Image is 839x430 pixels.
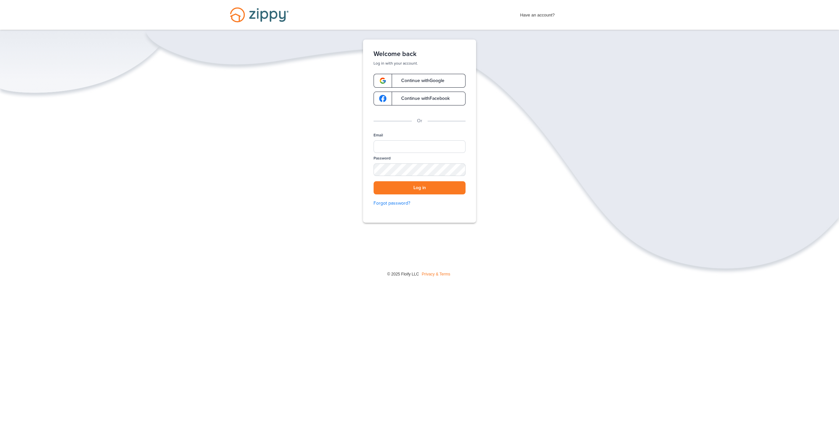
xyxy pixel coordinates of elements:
span: Continue with Facebook [395,96,450,101]
a: google-logoContinue withFacebook [374,92,465,105]
img: google-logo [379,95,386,102]
input: Password [374,163,465,176]
a: google-logoContinue withGoogle [374,74,465,88]
span: Have an account? [520,8,555,19]
span: © 2025 Floify LLC [387,272,419,276]
a: Forgot password? [374,200,465,207]
label: Email [374,132,383,138]
img: google-logo [379,77,386,84]
a: Privacy & Terms [422,272,450,276]
input: Email [374,140,465,153]
label: Password [374,156,391,161]
p: Log in with your account. [374,61,465,66]
h1: Welcome back [374,50,465,58]
button: Log in [374,181,465,195]
span: Continue with Google [395,78,444,83]
p: Or [417,117,422,125]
